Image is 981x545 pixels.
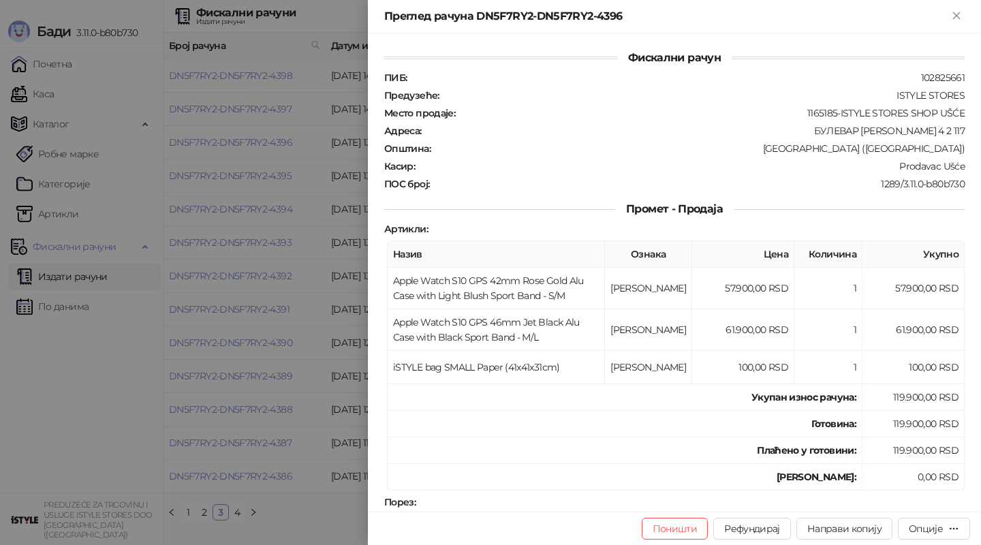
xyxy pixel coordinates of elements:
strong: Готовина : [811,418,856,430]
td: [PERSON_NAME] [605,309,692,351]
td: 100,00 RSD [692,351,794,384]
td: 119.900,00 RSD [862,437,965,464]
th: Назив [388,241,605,268]
td: [PERSON_NAME] [605,268,692,309]
td: 100,00 RSD [862,351,965,384]
strong: Плаћено у готовини: [757,444,856,456]
button: Направи копију [796,518,892,540]
td: 57.900,00 RSD [692,268,794,309]
button: Поништи [642,518,708,540]
div: 1165185-ISTYLE STORES SHOP UŠĆE [456,107,966,119]
td: 57.900,00 RSD [862,268,965,309]
td: [PERSON_NAME] [605,351,692,384]
div: 102825661 [408,72,966,84]
td: 119.900,00 RSD [862,411,965,437]
strong: Адреса : [384,125,422,137]
th: Количина [794,241,862,268]
td: 1 [794,309,862,351]
th: Укупно [862,241,965,268]
strong: Место продаје : [384,107,455,119]
strong: Предузеће : [384,89,439,102]
strong: ПИБ : [384,72,407,84]
span: Фискални рачун [617,51,732,64]
div: 1289/3.11.0-b80b730 [431,178,966,190]
span: Направи копију [807,523,882,535]
button: Close [948,8,965,25]
td: iSTYLE bag SMALL Paper (41x41x31cm) [388,351,605,384]
strong: Укупан износ рачуна : [751,391,856,403]
strong: Порез : [384,496,416,508]
div: Опције [909,523,943,535]
strong: ПОС број : [384,178,429,190]
td: Apple Watch S10 GPS 42mm Rose Gold Alu Case with Light Blush Sport Band - S/M [388,268,605,309]
button: Рефундирај [713,518,791,540]
span: Промет - Продаја [615,202,734,215]
td: 61.900,00 RSD [862,309,965,351]
strong: Касир : [384,160,415,172]
button: Опције [898,518,970,540]
td: 1 [794,351,862,384]
strong: Општина : [384,142,431,155]
div: [GEOGRAPHIC_DATA] ([GEOGRAPHIC_DATA]) [432,142,966,155]
td: 1 [794,268,862,309]
strong: [PERSON_NAME]: [777,471,856,483]
td: Apple Watch S10 GPS 46mm Jet Black Alu Case with Black Sport Band - M/L [388,309,605,351]
div: БУЛЕВАР [PERSON_NAME] 4 2 117 [423,125,966,137]
div: Prodavac Ušće [416,160,966,172]
td: 0,00 RSD [862,464,965,490]
div: ISTYLE STORES [441,89,966,102]
td: 61.900,00 RSD [692,309,794,351]
th: Ознака [605,241,692,268]
div: Преглед рачуна DN5F7RY2-DN5F7RY2-4396 [384,8,948,25]
strong: Артикли : [384,223,428,235]
td: 119.900,00 RSD [862,384,965,411]
th: Цена [692,241,794,268]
